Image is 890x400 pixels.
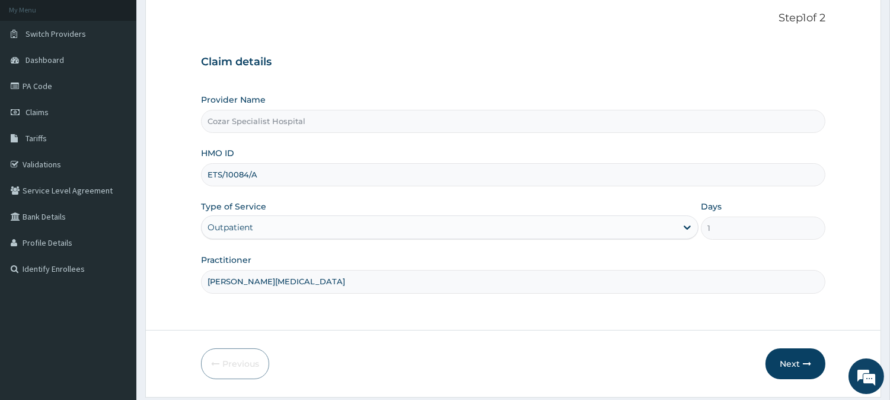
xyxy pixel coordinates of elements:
img: d_794563401_company_1708531726252_794563401 [22,59,48,89]
span: We're online! [69,123,164,243]
input: Enter Name [201,270,825,293]
span: Tariffs [25,133,47,144]
button: Next [765,348,825,379]
label: Type of Service [201,201,266,212]
label: Days [701,201,722,212]
span: Claims [25,107,49,118]
p: Step 1 of 2 [201,12,825,25]
span: Dashboard [25,55,64,65]
div: Chat with us now [62,66,199,82]
div: Outpatient [208,221,253,233]
button: Previous [201,348,269,379]
div: Minimize live chat window [194,6,223,34]
label: Provider Name [201,94,266,106]
span: Switch Providers [25,28,86,39]
label: HMO ID [201,147,234,159]
input: Enter HMO ID [201,163,825,186]
label: Practitioner [201,254,251,266]
h3: Claim details [201,56,825,69]
textarea: Type your message and hit 'Enter' [6,271,226,312]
